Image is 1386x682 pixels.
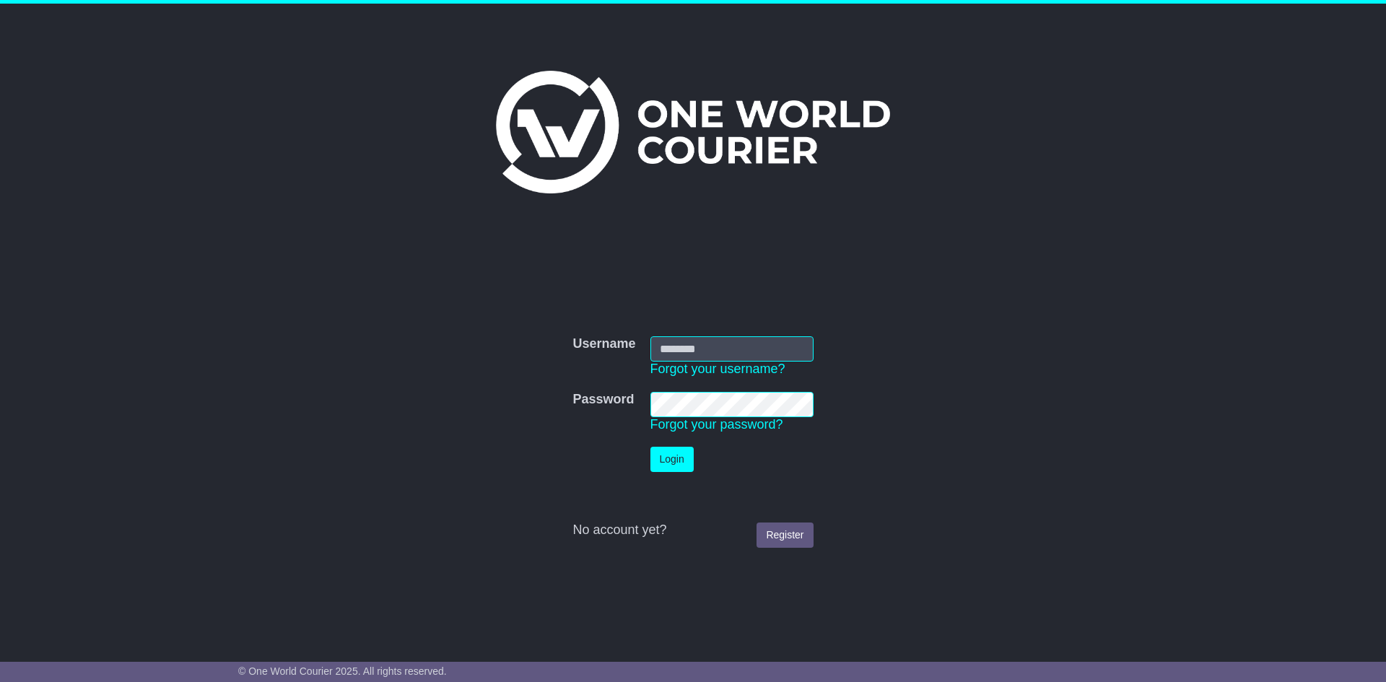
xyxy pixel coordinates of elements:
div: No account yet? [572,523,813,538]
label: Username [572,336,635,352]
span: © One World Courier 2025. All rights reserved. [238,665,447,677]
label: Password [572,392,634,408]
button: Login [650,447,694,472]
img: One World [496,71,890,193]
a: Register [757,523,813,548]
a: Forgot your password? [650,417,783,432]
a: Forgot your username? [650,362,785,376]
